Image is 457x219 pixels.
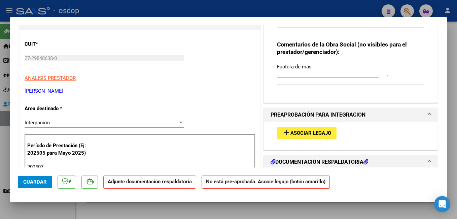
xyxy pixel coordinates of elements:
[23,179,47,185] span: Guardar
[277,41,407,55] strong: Comentarios de la Obra Social (no visibles para el prestador/gerenciador):
[18,176,52,188] button: Guardar
[264,122,437,150] div: PREAPROBACIÓN PARA INTEGRACION
[282,128,290,136] mat-icon: add
[27,142,95,157] p: Período de Prestación (Ej: 202505 para Mayo 2025)
[202,176,330,189] strong: No está pre-aprobada. Asocie legajo (botón amarillo)
[264,155,437,169] mat-expansion-panel-header: DOCUMENTACIÓN RESPALDATORIA
[264,108,437,122] mat-expansion-panel-header: PREAPROBACIÓN PARA INTEGRACION
[25,75,76,81] span: ANALISIS PRESTADOR
[25,40,94,48] p: CUIT
[434,196,450,212] div: Open Intercom Messenger
[290,130,331,136] span: Asociar Legajo
[277,127,337,139] button: Asociar Legajo
[25,87,255,95] p: [PERSON_NAME]
[271,158,368,166] h1: DOCUMENTACIÓN RESPALDATORIA
[25,120,50,126] span: Integración
[271,111,365,119] h1: PREAPROBACIÓN PARA INTEGRACION
[108,179,192,185] strong: Adjunte documentación respaldatoria
[25,105,94,113] p: Area destinado *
